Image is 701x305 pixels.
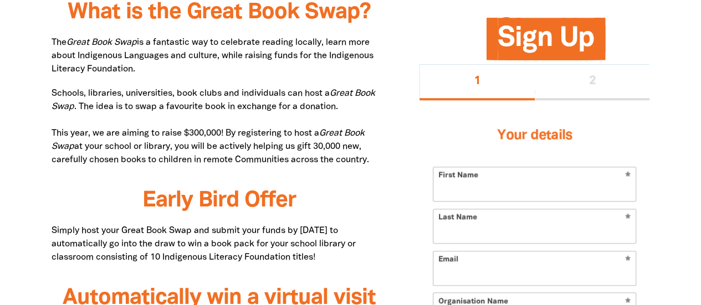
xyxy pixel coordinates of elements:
span: Sign Up [498,27,594,60]
button: Stage 1 [419,65,535,100]
em: Great Book Swap [52,130,365,151]
em: Great Book Swap [52,90,375,111]
p: The is a fantastic way to celebrate reading locally, learn more about Indigenous Languages and cu... [52,36,387,76]
span: What is the Great Book Swap? [67,2,370,23]
p: Schools, libraries, universities, book clubs and individuals can host a . The idea is to swap a f... [52,87,387,167]
span: Early Bird Offer [142,190,295,211]
p: Simply host your Great Book Swap and submit your funds by [DATE] to automatically go into the dra... [52,224,387,264]
h3: Your details [433,113,636,158]
em: Great Book Swap [66,39,137,46]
